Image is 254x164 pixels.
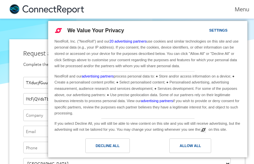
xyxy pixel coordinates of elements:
a: Allow All [148,138,243,156]
div: Settings [209,27,227,34]
a: advertising partners [141,99,173,103]
input: Phone [23,142,231,153]
div: Menu [226,5,249,13]
a: Decline All [52,138,148,156]
div: NextRoll and our process personal data to: ● Store and/or access information on a device; ● Creat... [53,72,242,117]
a: 20 advertising partners [110,39,147,43]
span: We Value Your Privacy [67,28,124,33]
div: Complete the form below and someone from our team will be in touch shortly [23,61,231,68]
div: Allow All [180,142,201,149]
div: NextRoll, Inc. ("NextRoll") and our use cookies and similar technologies on this site and use per... [53,38,242,70]
input: Company [23,109,231,121]
input: Email [23,126,231,137]
input: Last name [23,93,231,105]
a: advertising partners [82,74,114,78]
div: If you select Decline All, you will still be able to view content on this site and you will still... [53,119,242,133]
div: Request a [23,49,231,58]
div: Decline All [96,142,120,149]
input: First name [23,77,231,88]
a: Settings [198,25,213,37]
